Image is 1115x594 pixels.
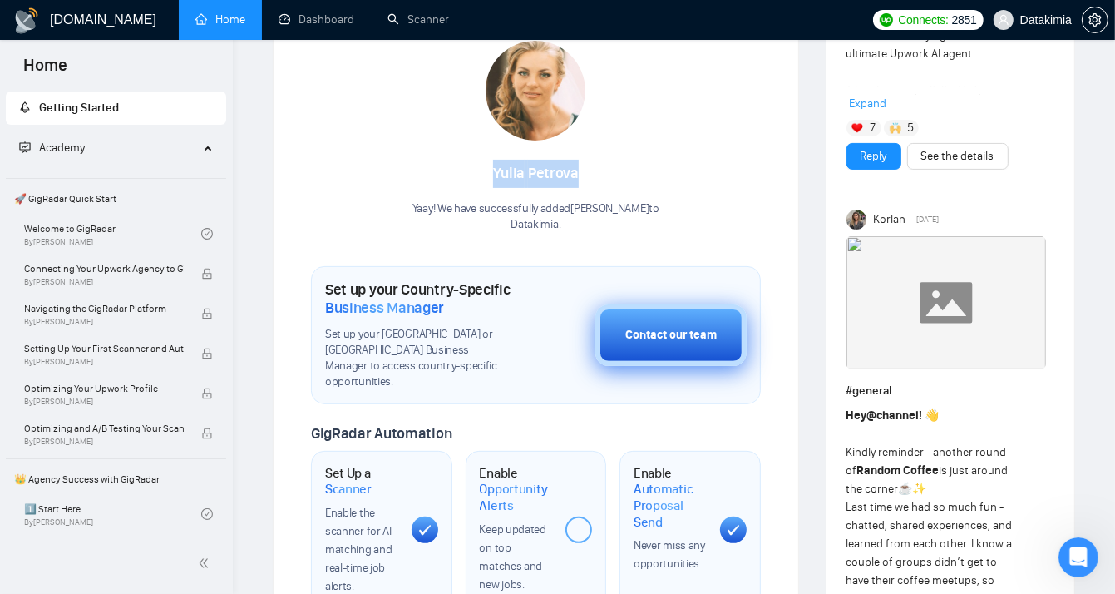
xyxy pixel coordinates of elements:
[24,496,201,532] a: 1️⃣ Start HereBy[PERSON_NAME]
[595,304,747,366] button: Contact our team
[890,122,901,134] img: 🙌
[24,260,184,277] span: Connecting Your Upwork Agency to GigRadar
[6,92,226,125] li: Getting Started
[952,11,977,29] span: 2851
[412,160,659,188] div: Yulia Petrova
[1082,7,1108,33] button: setting
[13,7,40,34] img: logo
[412,217,659,233] p: Datakimia .
[19,141,85,155] span: Academy
[625,326,717,344] div: Contact our team
[19,141,31,153] span: fund-projection-screen
[873,210,905,229] span: Korlan
[412,201,659,233] div: Yaay! We have successfully added [PERSON_NAME] to
[921,147,994,166] a: See the details
[201,348,213,359] span: lock
[387,12,449,27] a: searchScanner
[1082,13,1108,27] a: setting
[846,382,1054,400] h1: # general
[19,101,31,113] span: rocket
[7,182,224,215] span: 🚀 GigRadar Quick Start
[325,465,398,497] h1: Set Up a
[325,481,372,497] span: Scanner
[39,141,85,155] span: Academy
[880,13,893,27] img: upwork-logo.png
[850,97,887,111] span: Expand
[846,236,1046,369] img: F09LD3HAHMJ-Coffee%20chat%20round%202.gif
[846,143,901,170] button: Reply
[913,482,927,496] span: ✨
[201,228,213,240] span: check-circle
[634,481,707,530] span: Automatic Proposal Send
[480,481,553,513] span: Opportunity Alerts
[898,11,948,29] span: Connects:
[486,41,585,141] img: 1687085515779-254.jpg
[998,14,1009,26] span: user
[867,408,920,423] span: @channel
[39,101,119,115] span: Getting Started
[846,210,866,230] img: Korlan
[851,122,863,134] img: ❤️
[24,277,184,287] span: By [PERSON_NAME]
[325,506,392,593] span: Enable the scanner for AI matching and real-time job alerts.
[311,424,451,443] span: GigRadar Automation
[325,280,512,317] h1: Set up your Country-Specific
[24,215,201,252] a: Welcome to GigRadarBy[PERSON_NAME]
[24,340,184,357] span: Setting Up Your First Scanner and Auto-Bidder
[480,522,546,592] span: Keep updated on top matches and new jobs.
[480,465,553,514] h1: Enable
[634,538,705,571] span: Never miss any opportunities.
[24,380,184,397] span: Optimizing Your Upwork Profile
[1083,13,1108,27] span: setting
[857,463,940,478] strong: Random Coffee
[916,212,939,227] span: [DATE]
[925,408,940,423] span: 👋
[24,357,184,367] span: By [PERSON_NAME]
[861,147,887,166] a: Reply
[201,308,213,319] span: lock
[325,327,512,390] span: Set up your [GEOGRAPHIC_DATA] or [GEOGRAPHIC_DATA] Business Manager to access country-specific op...
[1058,537,1098,577] iframe: Intercom live chat
[634,465,707,531] h1: Enable
[195,12,245,27] a: homeHome
[846,408,923,423] strong: Hey !
[24,397,184,407] span: By [PERSON_NAME]
[24,420,184,437] span: Optimizing and A/B Testing Your Scanner for Better Results
[24,437,184,447] span: By [PERSON_NAME]
[907,143,1009,170] button: See the details
[201,428,213,439] span: lock
[907,120,914,136] span: 5
[198,555,215,572] span: double-left
[10,53,81,88] span: Home
[279,12,354,27] a: dashboardDashboard
[201,268,213,280] span: lock
[201,388,213,399] span: lock
[899,482,913,496] span: ☕
[201,508,213,520] span: check-circle
[870,120,876,136] span: 7
[24,317,184,327] span: By [PERSON_NAME]
[7,463,224,496] span: 👑 Agency Success with GigRadar
[325,299,444,317] span: Business Manager
[24,300,184,317] span: Navigating the GigRadar Platform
